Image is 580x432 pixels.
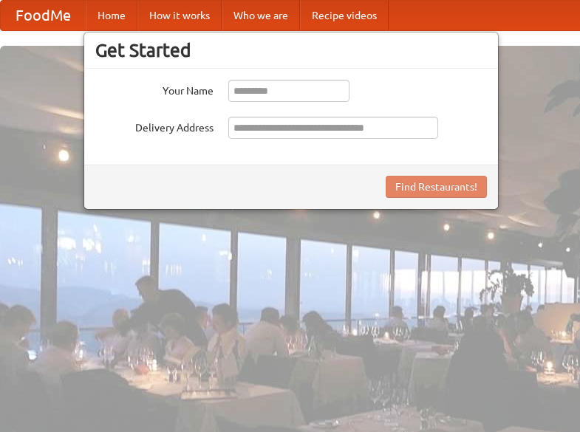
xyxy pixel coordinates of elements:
[95,117,214,135] label: Delivery Address
[386,176,487,198] button: Find Restaurants!
[137,1,222,30] a: How it works
[1,1,86,30] a: FoodMe
[95,80,214,98] label: Your Name
[95,39,487,61] h3: Get Started
[222,1,300,30] a: Who we are
[300,1,389,30] a: Recipe videos
[86,1,137,30] a: Home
